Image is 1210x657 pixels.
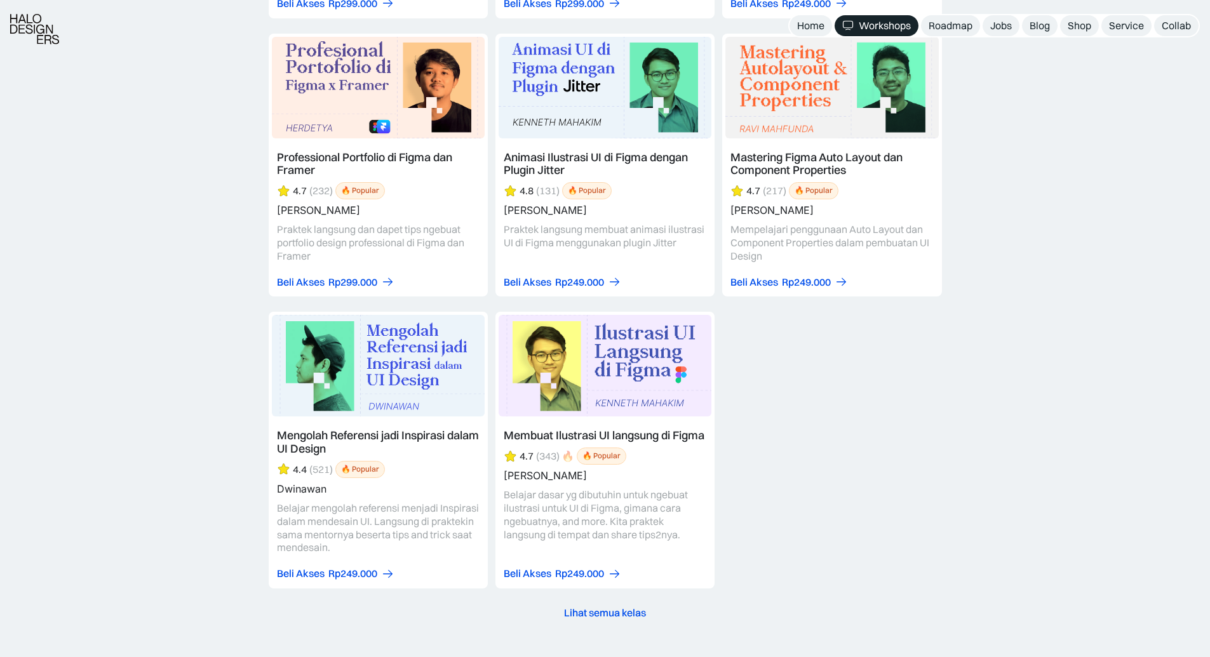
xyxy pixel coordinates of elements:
div: Collab [1162,19,1191,32]
div: Rp299.000 [328,275,377,289]
a: Jobs [983,15,1019,36]
div: Lihat semua kelas [564,606,646,620]
a: Service [1101,15,1152,36]
div: Workshops [859,19,911,32]
a: Beli AksesRp249.000 [277,567,394,580]
div: Rp249.000 [328,567,377,580]
div: Jobs [990,19,1012,32]
a: Blog [1022,15,1058,36]
div: Beli Akses [277,275,325,289]
div: Rp249.000 [782,275,831,289]
a: Beli AksesRp299.000 [277,275,394,289]
div: Blog [1030,19,1050,32]
a: Beli AksesRp249.000 [730,275,848,289]
a: Beli AksesRp249.000 [504,567,621,580]
div: Rp249.000 [555,275,604,289]
div: Shop [1068,19,1091,32]
div: Service [1109,19,1144,32]
div: Beli Akses [277,567,325,580]
div: Beli Akses [730,275,778,289]
div: Beli Akses [504,275,551,289]
a: Home [790,15,832,36]
a: Collab [1154,15,1199,36]
a: Workshops [835,15,918,36]
a: Roadmap [921,15,980,36]
div: Home [797,19,824,32]
a: Beli AksesRp249.000 [504,275,621,289]
div: Beli Akses [504,567,551,580]
a: Shop [1060,15,1099,36]
div: Rp249.000 [555,567,604,580]
div: Roadmap [929,19,972,32]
